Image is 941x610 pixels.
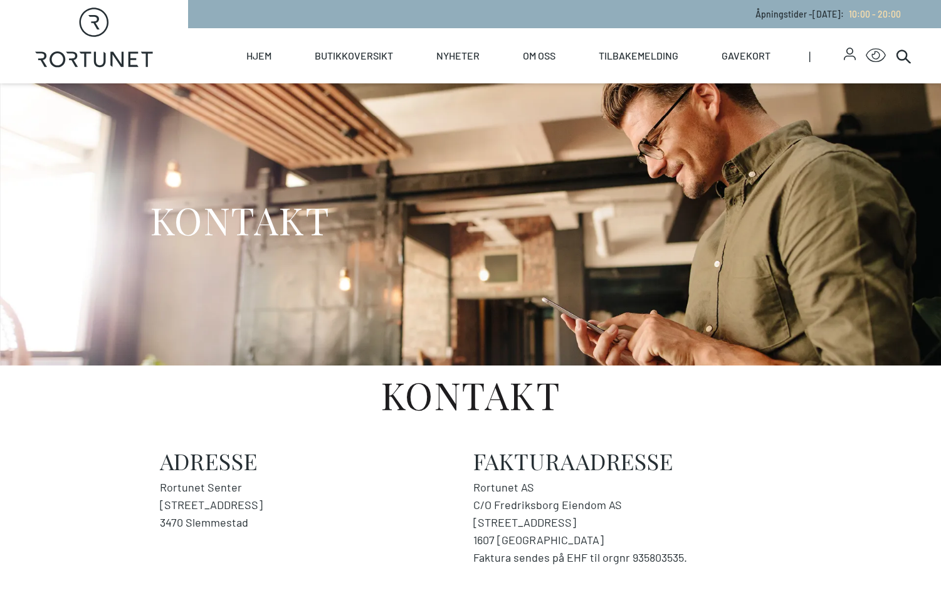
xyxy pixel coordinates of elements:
a: Om oss [523,28,555,83]
h2: Adresse [160,448,468,473]
address: Rortunet AS C/O Fredriksborg Eiendom AS [STREET_ADDRESS] 1607 [GEOGRAPHIC_DATA] Faktura sendes på... [473,478,782,566]
a: Butikkoversikt [315,28,393,83]
h1: KONTAKT [150,196,330,243]
span: 10:00 - 20:00 [849,9,901,19]
a: Hjem [246,28,271,83]
h2: Fakturaadresse [473,448,782,473]
a: 10:00 - 20:00 [844,9,901,19]
button: Open Accessibility Menu [866,46,886,66]
address: Rortunet Senter [STREET_ADDRESS] 3470 Slemmestad [160,478,468,531]
p: Åpningstider - [DATE] : [755,8,901,21]
span: | [809,28,844,83]
a: Gavekort [722,28,770,83]
a: Nyheter [436,28,480,83]
a: Tilbakemelding [599,28,678,83]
